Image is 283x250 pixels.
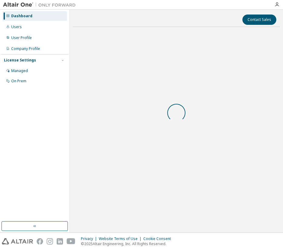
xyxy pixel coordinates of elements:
div: Website Terms of Use [99,236,143,241]
img: instagram.svg [47,238,53,245]
img: Altair One [3,2,79,8]
img: altair_logo.svg [2,238,33,245]
div: Privacy [81,236,99,241]
p: © 2025 Altair Engineering, Inc. All Rights Reserved. [81,241,175,246]
div: Users [11,25,22,29]
img: linkedin.svg [57,238,63,245]
img: youtube.svg [67,238,75,245]
div: On Prem [11,79,26,84]
div: Managed [11,68,28,73]
div: User Profile [11,35,32,40]
div: Company Profile [11,46,40,51]
div: Dashboard [11,14,32,18]
div: License Settings [4,58,36,63]
button: Contact Sales [242,15,276,25]
div: Cookie Consent [143,236,175,241]
img: facebook.svg [37,238,43,245]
